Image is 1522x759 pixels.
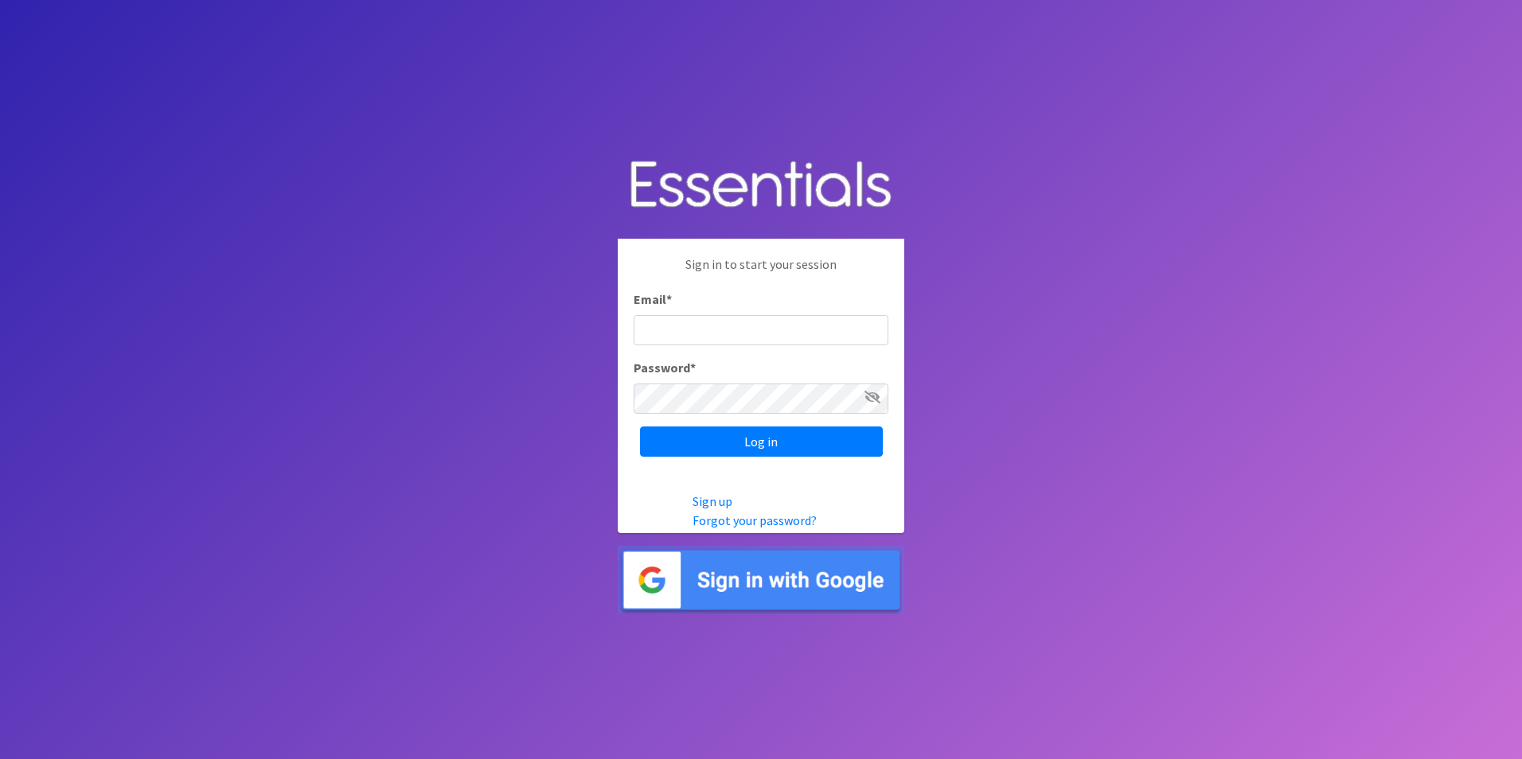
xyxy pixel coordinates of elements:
[634,290,672,309] label: Email
[693,493,732,509] a: Sign up
[634,358,696,377] label: Password
[618,145,904,227] img: Human Essentials
[634,255,888,290] p: Sign in to start your session
[618,546,904,615] img: Sign in with Google
[693,512,817,528] a: Forgot your password?
[690,360,696,376] abbr: required
[640,426,883,457] input: Log in
[666,291,672,307] abbr: required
